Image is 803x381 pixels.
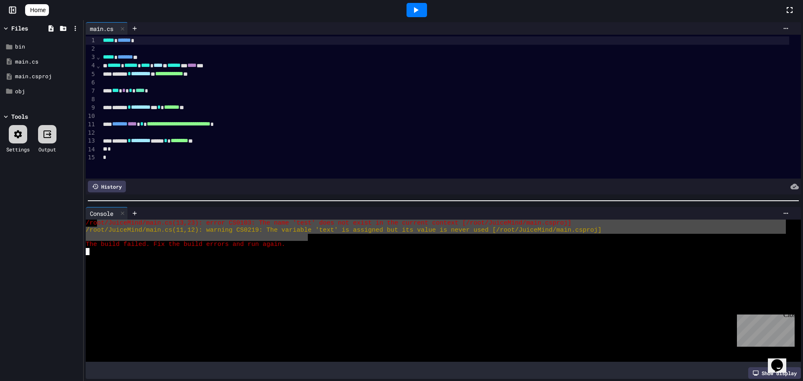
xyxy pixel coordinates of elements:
div: main.csproj [15,72,80,81]
div: 12 [86,129,96,137]
div: Console [86,207,128,220]
div: obj [15,87,80,96]
span: /ro [86,220,97,227]
div: main.cs [86,24,118,33]
div: Output [38,146,56,153]
span: The build failed. Fix the build errors and run again. [86,241,285,248]
div: main.cs [15,58,80,66]
div: Console [86,209,118,218]
div: 6 [86,79,96,87]
div: main.cs [86,22,128,35]
div: Settings [6,146,30,153]
div: 9 [86,104,96,112]
div: 1 [86,36,96,45]
span: Fold line [96,62,100,69]
div: 2 [86,45,96,53]
div: Tools [11,112,28,121]
span: Home [30,6,46,14]
div: Show display [748,367,801,379]
div: 14 [86,146,96,154]
span: ot/JuiceMind/main.cs(13,23): error CS0103: The name 'test' does not exist in the current context ... [97,220,571,227]
div: 5 [86,70,96,79]
a: Home [25,4,49,16]
div: 8 [86,95,96,104]
div: bin [15,43,80,51]
div: 10 [86,112,96,120]
iframe: chat widget [734,311,795,347]
div: Files [11,24,28,33]
iframe: chat widget [768,348,795,373]
span: /root/JuiceMind/main.cs(11,12): warning CS0219: The variable 'text' is assigned but its value is ... [86,227,601,234]
div: 13 [86,137,96,145]
div: 7 [86,87,96,95]
span: Fold line [96,54,100,60]
div: 4 [86,61,96,70]
div: History [88,181,126,192]
div: Chat with us now!Close [3,3,58,53]
div: 11 [86,120,96,129]
div: 3 [86,53,96,61]
div: 15 [86,153,96,162]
